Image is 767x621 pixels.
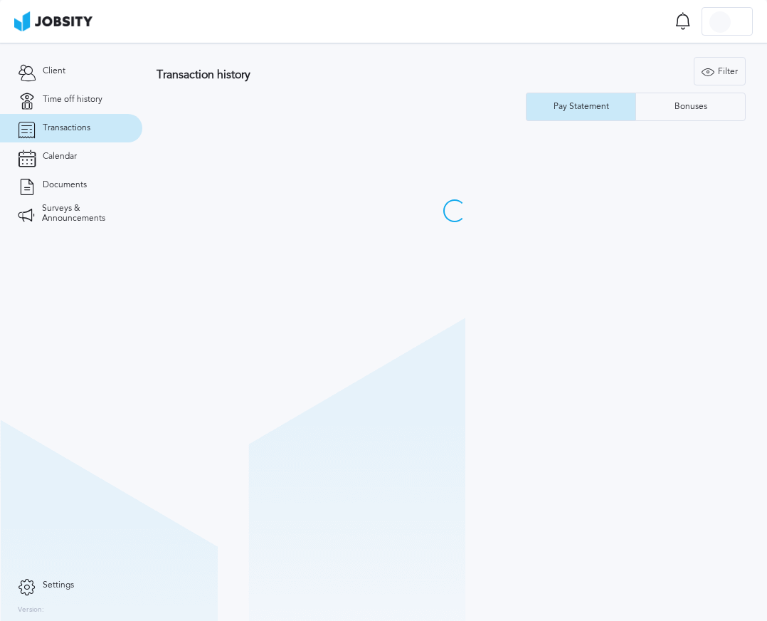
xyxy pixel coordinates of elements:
[526,93,636,121] button: Pay Statement
[43,123,90,133] span: Transactions
[18,606,44,615] label: Version:
[42,204,125,224] span: Surveys & Announcements
[14,11,92,31] img: ab4bad089aa723f57921c736e9817d99.png
[667,102,714,112] div: Bonuses
[157,68,477,81] h3: Transaction history
[43,152,77,162] span: Calendar
[635,93,746,121] button: Bonuses
[694,57,746,85] button: Filter
[43,580,74,590] span: Settings
[546,102,616,112] div: Pay Statement
[43,95,102,105] span: Time off history
[43,180,87,190] span: Documents
[694,58,745,86] div: Filter
[43,66,65,76] span: Client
